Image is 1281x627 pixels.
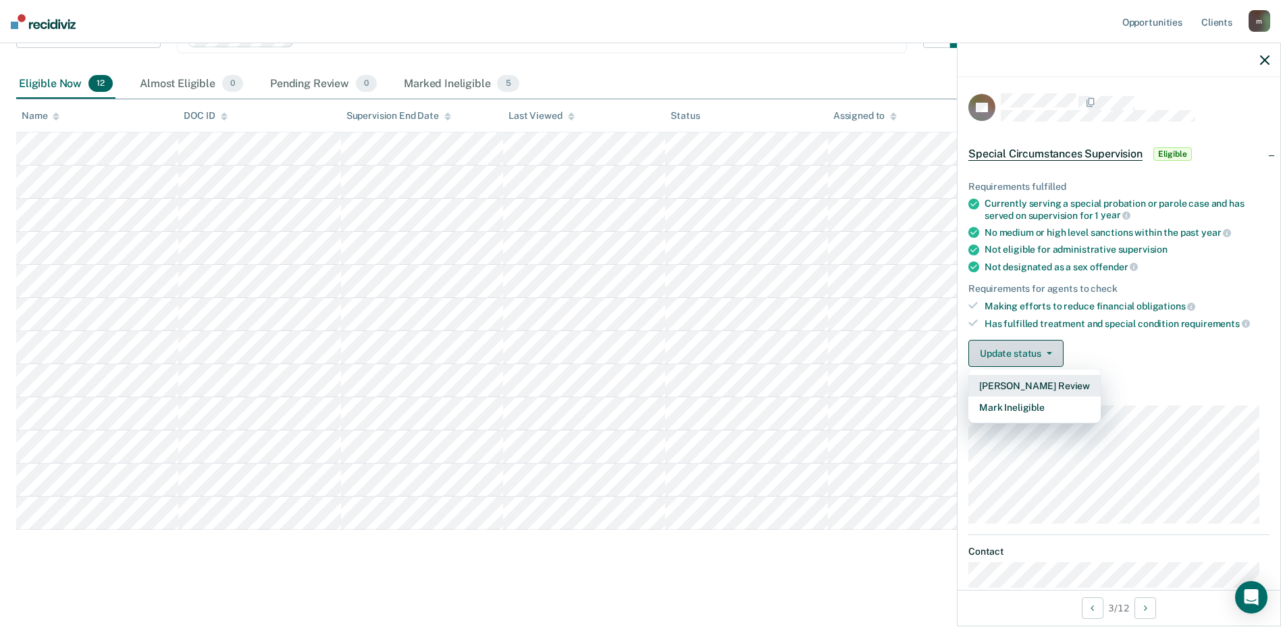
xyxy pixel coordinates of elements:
[497,75,519,93] span: 5
[22,110,59,122] div: Name
[1181,318,1250,329] span: requirements
[985,244,1270,255] div: Not eligible for administrative
[985,300,1270,312] div: Making efforts to reduce financial
[671,110,700,122] div: Status
[968,388,1270,400] dt: Supervision
[968,147,1143,161] span: Special Circumstances Supervision
[985,226,1270,239] div: No medium or high level sanctions within the past
[1118,244,1168,255] span: supervision
[1136,301,1195,311] span: obligations
[11,14,76,29] img: Recidiviz
[968,397,1101,418] button: Mark Ineligible
[968,181,1270,193] div: Requirements fulfilled
[401,70,522,99] div: Marked Ineligible
[968,283,1270,295] div: Requirements for agents to check
[1101,209,1130,220] span: year
[356,75,377,93] span: 0
[968,375,1101,397] button: [PERSON_NAME] Review
[1082,597,1103,619] button: Previous Opportunity
[346,110,451,122] div: Supervision End Date
[968,340,1064,367] button: Update status
[958,132,1280,176] div: Special Circumstances SupervisionEligible
[968,546,1270,557] dt: Contact
[1090,261,1139,272] span: offender
[508,110,574,122] div: Last Viewed
[137,70,246,99] div: Almost Eligible
[1249,10,1270,32] div: m
[958,590,1280,626] div: 3 / 12
[1153,147,1192,161] span: Eligible
[1201,227,1231,238] span: year
[267,70,380,99] div: Pending Review
[1235,581,1267,613] div: Open Intercom Messenger
[985,198,1270,221] div: Currently serving a special probation or parole case and has served on supervision for 1
[1134,597,1156,619] button: Next Opportunity
[985,261,1270,273] div: Not designated as a sex
[833,110,897,122] div: Assigned to
[184,110,227,122] div: DOC ID
[16,70,115,99] div: Eligible Now
[88,75,113,93] span: 12
[985,318,1270,330] div: Has fulfilled treatment and special condition
[222,75,243,93] span: 0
